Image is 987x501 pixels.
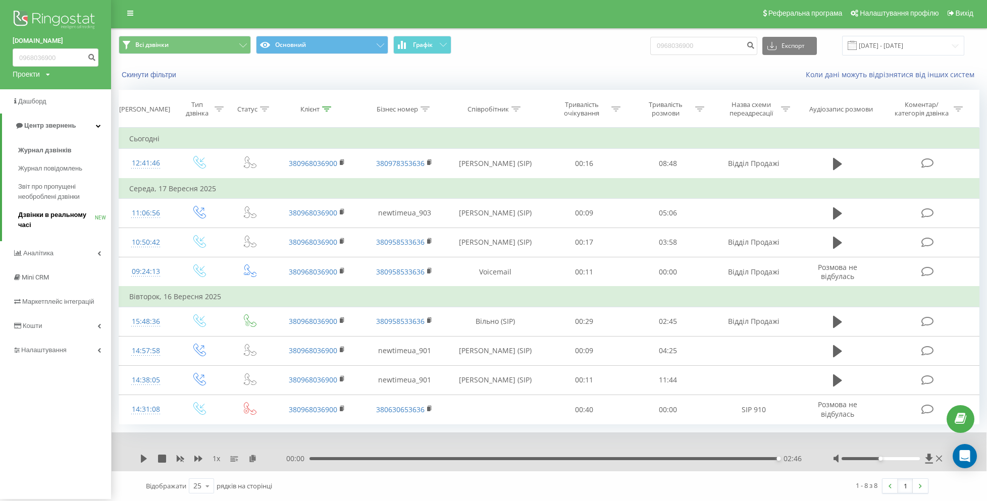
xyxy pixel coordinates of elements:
[18,210,95,230] span: Дзвінки в реальному часі
[289,208,337,217] a: 380968036900
[182,100,213,118] div: Тип дзвінка
[18,97,46,105] span: Дашборд
[776,457,781,461] div: Accessibility label
[626,336,710,365] td: 04:25
[724,100,778,118] div: Назва схеми переадресації
[129,341,163,361] div: 14:57:58
[542,336,626,365] td: 00:09
[710,257,798,287] td: Відділ Продажі
[361,365,448,395] td: newtimeua_901
[119,105,170,114] div: [PERSON_NAME]
[956,9,973,17] span: Вихід
[818,400,857,418] span: Розмова не відбулась
[13,36,98,46] a: [DOMAIN_NAME]
[448,336,542,365] td: [PERSON_NAME] (SIP)
[289,405,337,414] a: 380968036900
[22,273,49,281] span: Mini CRM
[18,145,72,155] span: Журнал дзвінків
[119,36,251,54] button: Всі дзвінки
[129,153,163,173] div: 12:41:46
[448,365,542,395] td: [PERSON_NAME] (SIP)
[135,41,169,49] span: Всі дзвінки
[377,105,418,114] div: Бізнес номер
[18,141,111,159] a: Журнал дзвінків
[892,100,951,118] div: Коментар/категорія дзвінка
[129,312,163,331] div: 15:48:36
[448,228,542,257] td: [PERSON_NAME] (SIP)
[542,365,626,395] td: 00:11
[626,257,710,287] td: 00:00
[24,122,76,129] span: Центр звернень
[542,149,626,179] td: 00:16
[784,454,802,464] span: 02:46
[542,228,626,257] td: 00:17
[119,179,979,199] td: Середа, 17 Вересня 2025
[542,395,626,424] td: 00:40
[213,454,220,464] span: 1 x
[22,298,94,305] span: Маркетплейс інтеграцій
[542,257,626,287] td: 00:11
[710,307,798,336] td: Відділ Продажі
[13,48,98,67] input: Пошук за номером
[856,480,877,490] div: 1 - 8 з 8
[256,36,388,54] button: Основний
[129,203,163,223] div: 11:06:56
[393,36,451,54] button: Графік
[119,70,181,79] button: Скинути фільтри
[818,262,857,281] span: Розмова не відбулась
[898,479,913,493] a: 1
[768,9,843,17] span: Реферальна програма
[650,37,757,55] input: Пошук за номером
[467,105,509,114] div: Співробітник
[626,149,710,179] td: 08:48
[710,228,798,257] td: Відділ Продажі
[23,249,54,257] span: Аналiтика
[193,481,201,491] div: 25
[878,457,882,461] div: Accessibility label
[289,158,337,168] a: 380968036900
[809,105,873,114] div: Аудіозапис розмови
[18,182,106,202] span: Звіт про пропущені необроблені дзвінки
[448,149,542,179] td: [PERSON_NAME] (SIP)
[953,444,977,468] div: Open Intercom Messenger
[129,370,163,390] div: 14:38:05
[289,237,337,247] a: 380968036900
[18,163,82,174] span: Журнал повідомлень
[217,481,272,490] span: рядків на сторінці
[119,287,979,307] td: Вівторок, 16 Вересня 2025
[18,206,111,234] a: Дзвінки в реальному часіNEW
[129,233,163,252] div: 10:50:42
[2,114,111,138] a: Центр звернень
[448,257,542,287] td: Voicemail
[626,228,710,257] td: 03:58
[710,149,798,179] td: Відділ Продажі
[289,375,337,384] a: 380968036900
[710,395,798,424] td: SIP 910
[413,41,433,48] span: Графік
[119,129,979,149] td: Сьогодні
[361,336,448,365] td: newtimeua_901
[448,307,542,336] td: Вільно (SIP)
[21,346,67,354] span: Налаштування
[286,454,309,464] span: 00:00
[18,178,111,206] a: Звіт про пропущені необроблені дзвінки
[626,307,710,336] td: 02:45
[18,159,111,178] a: Журнал повідомлень
[13,69,40,79] div: Проекти
[376,158,425,168] a: 380978353636
[289,267,337,276] a: 380968036900
[289,346,337,355] a: 380968036900
[448,198,542,228] td: [PERSON_NAME] (SIP)
[13,8,98,33] img: Ringostat logo
[361,198,448,228] td: newtimeua_903
[376,267,425,276] a: 380958533636
[23,322,42,329] span: Кошти
[146,481,186,490] span: Відображати
[300,105,320,114] div: Клієнт
[129,400,163,419] div: 14:31:08
[129,262,163,282] div: 09:24:13
[806,70,979,79] a: Коли дані можуть відрізнятися вiд інших систем
[555,100,609,118] div: Тривалість очікування
[626,395,710,424] td: 00:00
[237,105,257,114] div: Статус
